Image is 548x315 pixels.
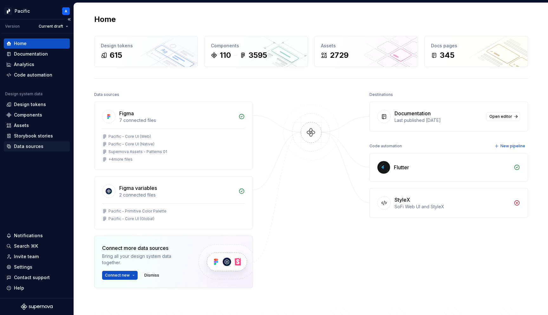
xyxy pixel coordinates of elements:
div: Settings [14,264,32,270]
a: Components [4,110,70,120]
div: Pacific - Core UI (Global) [108,216,154,221]
h2: Home [94,14,116,24]
div: Data sources [94,90,119,99]
button: Connect new [102,271,138,280]
svg: Supernova Logo [21,304,53,310]
a: Docs pages345 [424,36,528,67]
div: Contact support [14,274,50,281]
div: Assets [14,122,29,129]
a: Data sources [4,141,70,151]
div: Home [14,40,27,47]
div: Help [14,285,24,291]
div: Pacific - Core UI (Native) [108,142,154,147]
button: Dismiss [141,271,162,280]
span: New pipeline [500,144,525,149]
a: Assets2729 [314,36,418,67]
a: Design tokens [4,99,70,110]
button: Help [4,283,70,293]
div: 110 [220,50,231,60]
div: Docs pages [431,43,521,49]
div: Pacific - Core UI (Web) [108,134,151,139]
div: Invite team [14,253,39,260]
a: Documentation [4,49,70,59]
div: Assets [321,43,411,49]
div: Documentation [395,110,431,117]
button: PacificA [1,4,72,18]
a: Figma variables2 connected filesPacific - Primitive Color PalettePacific - Core UI (Global) [94,176,253,229]
div: Pacific [15,8,30,14]
div: Flutter [394,164,409,171]
a: Open editor [486,112,520,121]
div: Components [14,112,42,118]
div: Last published [DATE] [395,117,483,124]
a: Figma7 connected filesPacific - Core UI (Web)Pacific - Core UI (Native)Supernova Assets - Pattern... [94,102,253,170]
div: Destinations [369,90,393,99]
a: Settings [4,262,70,272]
div: Analytics [14,61,34,68]
div: Figma variables [119,184,157,192]
div: Code automation [369,142,402,151]
div: Figma [119,110,134,117]
div: Data sources [14,143,43,150]
div: 2729 [330,50,349,60]
div: A [65,9,67,14]
div: Storybook stories [14,133,53,139]
div: Design system data [5,91,42,97]
a: Components1103595 [204,36,308,67]
div: 615 [110,50,122,60]
button: Search ⌘K [4,241,70,251]
button: New pipeline [493,142,528,151]
div: Documentation [14,51,48,57]
div: Pacific - Primitive Color Palette [108,209,166,214]
div: 345 [440,50,454,60]
span: Current draft [39,24,63,29]
div: Connect more data sources [102,244,188,252]
a: Analytics [4,59,70,70]
div: Search ⌘K [14,243,38,249]
div: Supernova Assets - Patterns 01 [108,149,167,154]
a: Invite team [4,251,70,262]
div: Bring all your design system data together. [102,253,188,266]
div: Design tokens [101,43,191,49]
a: Assets [4,120,70,131]
div: Notifications [14,232,43,239]
div: Version [5,24,20,29]
a: Design tokens615 [94,36,198,67]
img: 8d0dbd7b-a897-4c39-8ca0-62fbda938e11.png [4,7,12,15]
div: StyleX [395,196,410,204]
div: + 4 more files [108,157,133,162]
div: Code automation [14,72,52,78]
a: Home [4,38,70,49]
button: Notifications [4,231,70,241]
div: Design tokens [14,101,46,108]
button: Current draft [36,22,71,31]
button: Contact support [4,272,70,283]
span: Connect new [105,273,130,278]
div: 7 connected files [119,117,235,124]
a: Code automation [4,70,70,80]
button: Collapse sidebar [65,15,74,24]
div: SoFi Web UI and StyleX [395,204,510,210]
div: 3595 [249,50,267,60]
div: 2 connected files [119,192,235,198]
div: Components [211,43,301,49]
span: Dismiss [144,273,159,278]
span: Open editor [489,114,512,119]
a: Storybook stories [4,131,70,141]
